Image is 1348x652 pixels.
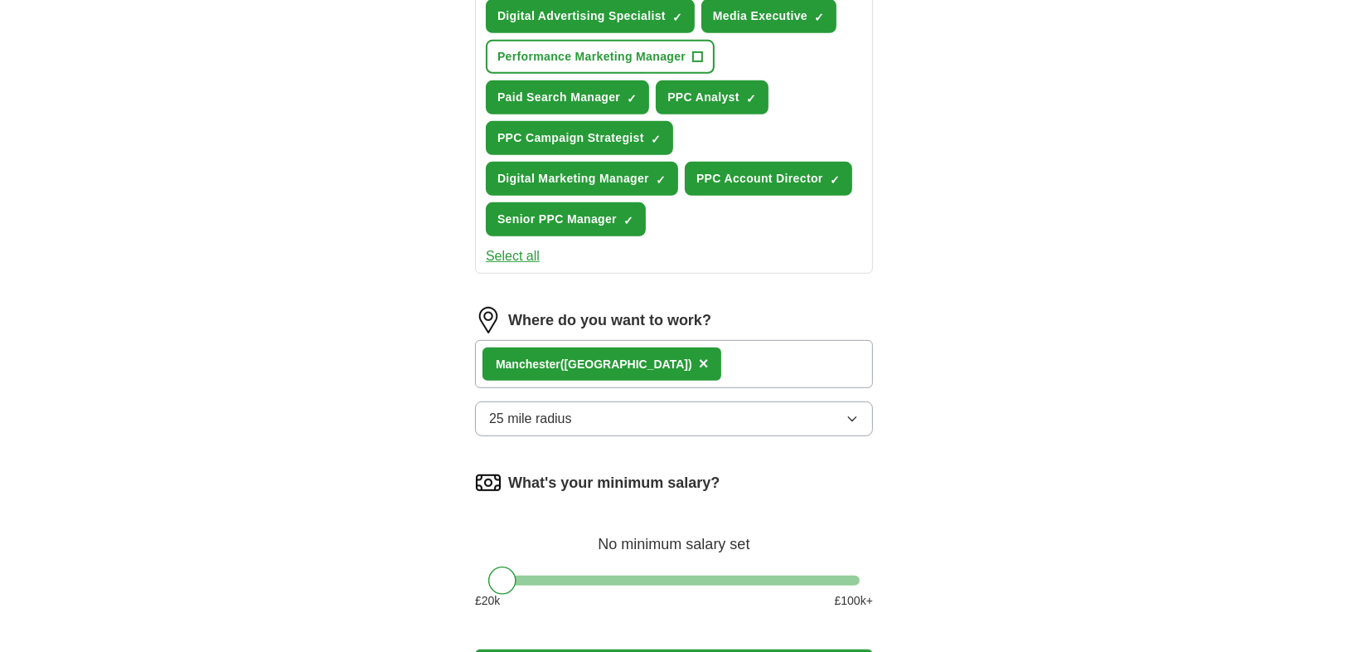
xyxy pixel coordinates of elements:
span: Digital Marketing Manager [497,170,649,187]
label: What's your minimum salary? [508,472,720,494]
img: salary.png [475,470,502,496]
span: Paid Search Manager [497,89,620,106]
span: PPC Account Director [696,170,823,187]
strong: Manches [496,358,546,371]
span: PPC Campaign Strategist [497,129,644,147]
button: PPC Account Director✓ [685,162,852,196]
button: 25 mile radius [475,401,873,436]
div: ter [496,356,692,373]
span: £ 20 k [475,592,500,610]
span: ✓ [623,214,633,227]
span: ✓ [746,92,756,105]
span: £ 100 k+ [835,592,873,610]
button: Paid Search Manager✓ [486,80,649,114]
span: PPC Analyst [667,89,739,106]
span: ✓ [672,11,682,24]
span: Digital Advertising Specialist [497,7,666,25]
img: location.png [475,307,502,333]
span: 25 mile radius [489,409,572,429]
button: Performance Marketing Manager [486,40,715,74]
label: Where do you want to work? [508,309,711,332]
span: ✓ [830,173,840,187]
button: Digital Marketing Manager✓ [486,162,678,196]
span: ✓ [656,173,666,187]
button: Select all [486,246,540,266]
div: No minimum salary set [475,516,873,556]
button: × [699,352,709,377]
button: Senior PPC Manager✓ [486,202,646,236]
span: × [699,354,709,372]
span: ✓ [814,11,824,24]
span: Performance Marketing Manager [497,48,686,66]
span: ✓ [651,133,661,146]
button: PPC Analyst✓ [656,80,769,114]
span: Senior PPC Manager [497,211,617,228]
button: PPC Campaign Strategist✓ [486,121,673,155]
span: Media Executive [713,7,807,25]
span: ([GEOGRAPHIC_DATA]) [560,358,692,371]
span: ✓ [627,92,637,105]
